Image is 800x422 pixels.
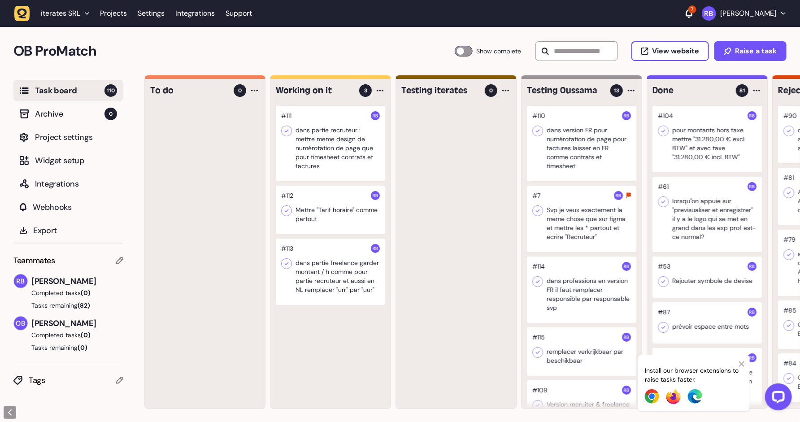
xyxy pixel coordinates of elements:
span: Task board [35,84,104,97]
span: Export [33,224,117,237]
h4: Testing iterates [401,84,478,97]
a: Settings [138,5,165,22]
button: iterates SRL [14,5,95,22]
h2: OB ProMatch [13,40,455,62]
span: 110 [104,84,117,97]
span: (0) [81,289,91,297]
span: Widget setup [35,154,117,167]
h4: Working on it [276,84,353,97]
img: Rodolphe Balay [622,386,631,395]
button: Webhooks [13,196,123,218]
span: 81 [739,87,745,95]
button: Completed tasks(0) [13,288,116,297]
img: Edge Extension [688,389,702,404]
button: Archive0 [13,103,123,125]
span: 0 [489,87,493,95]
button: View website [631,41,709,61]
img: Rodolphe Balay [702,6,716,21]
span: Tags [29,374,116,387]
img: Firefox Extension [666,389,681,404]
img: Rodolphe Balay [371,111,380,120]
iframe: LiveChat chat widget [758,380,796,418]
p: [PERSON_NAME] [721,9,777,18]
button: Raise a task [714,41,787,61]
img: Rodolphe Balay [622,111,631,120]
a: Integrations [175,5,215,22]
img: Rodolphe Balay [748,308,757,317]
img: Rodolphe Balay [748,182,757,191]
img: Rodolphe Balay [748,111,757,120]
span: Project settings [35,131,117,144]
a: Support [226,9,252,18]
img: Rodolphe Balay [371,244,380,253]
img: Rodolphe Balay [622,333,631,342]
span: [PERSON_NAME] [31,275,123,287]
span: [PERSON_NAME] [31,317,123,330]
h4: Done [652,84,730,97]
span: Archive [35,108,104,120]
span: (0) [81,331,91,339]
img: Oussama Bahassou [14,317,27,330]
h4: To do [150,84,227,97]
span: 3 [364,87,367,95]
img: Rodolphe Balay [614,191,623,200]
span: (82) [78,301,90,309]
span: (0) [78,344,87,352]
button: Export [13,220,123,241]
span: Integrations [35,178,117,190]
span: Webhooks [33,201,117,213]
button: [PERSON_NAME] [702,6,786,21]
span: 0 [104,108,117,120]
button: Integrations [13,173,123,195]
h4: Testing Oussama [527,84,604,97]
button: Widget setup [13,150,123,171]
img: Chrome Extension [645,389,659,404]
button: Tasks remaining(82) [13,301,123,310]
span: iterates SRL [41,9,80,18]
span: Show complete [476,46,521,57]
span: Raise a task [735,48,777,55]
div: 7 [688,5,696,13]
img: Rodolphe Balay [371,191,380,200]
span: Teammates [13,254,55,267]
span: View website [652,48,699,55]
button: Task board110 [13,80,123,101]
span: 13 [614,87,619,95]
a: Projects [100,5,127,22]
p: Install our browser extensions to raise tasks faster. [645,366,743,384]
img: Rodolphe Balay [622,262,631,271]
img: Rodolphe Balay [748,353,757,362]
img: Rodolphe Balay [14,274,27,288]
img: Rodolphe Balay [748,262,757,271]
button: Tasks remaining(0) [13,343,123,352]
button: Completed tasks(0) [13,331,116,339]
button: Project settings [13,126,123,148]
span: 0 [238,87,242,95]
